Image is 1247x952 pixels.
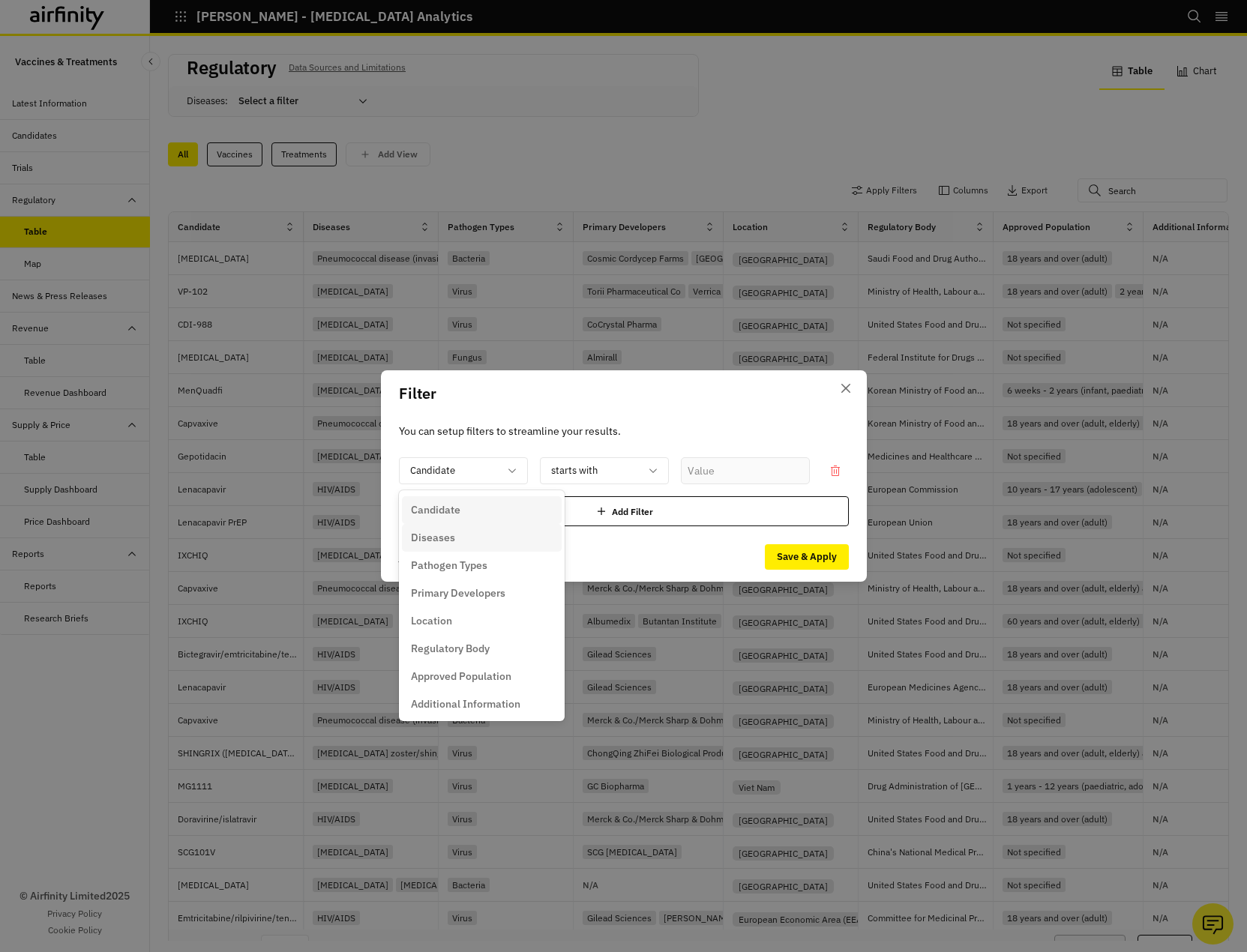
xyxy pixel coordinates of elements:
p: Primary Developers [411,585,505,601]
p: You can setup filters to streamline your results. [399,423,849,439]
p: Pathogen Types [411,558,487,573]
p: Regulatory Body [411,641,490,657]
input: Value [681,457,810,484]
div: Add Filter [399,496,849,526]
p: Candidate [411,502,460,518]
button: Close [834,376,858,400]
p: Diseases [411,530,455,546]
p: Additional Information [411,696,520,712]
p: Approved Population [411,669,511,684]
button: Save & Apply [765,544,849,570]
header: Filter [381,370,867,417]
p: Location [411,613,452,629]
